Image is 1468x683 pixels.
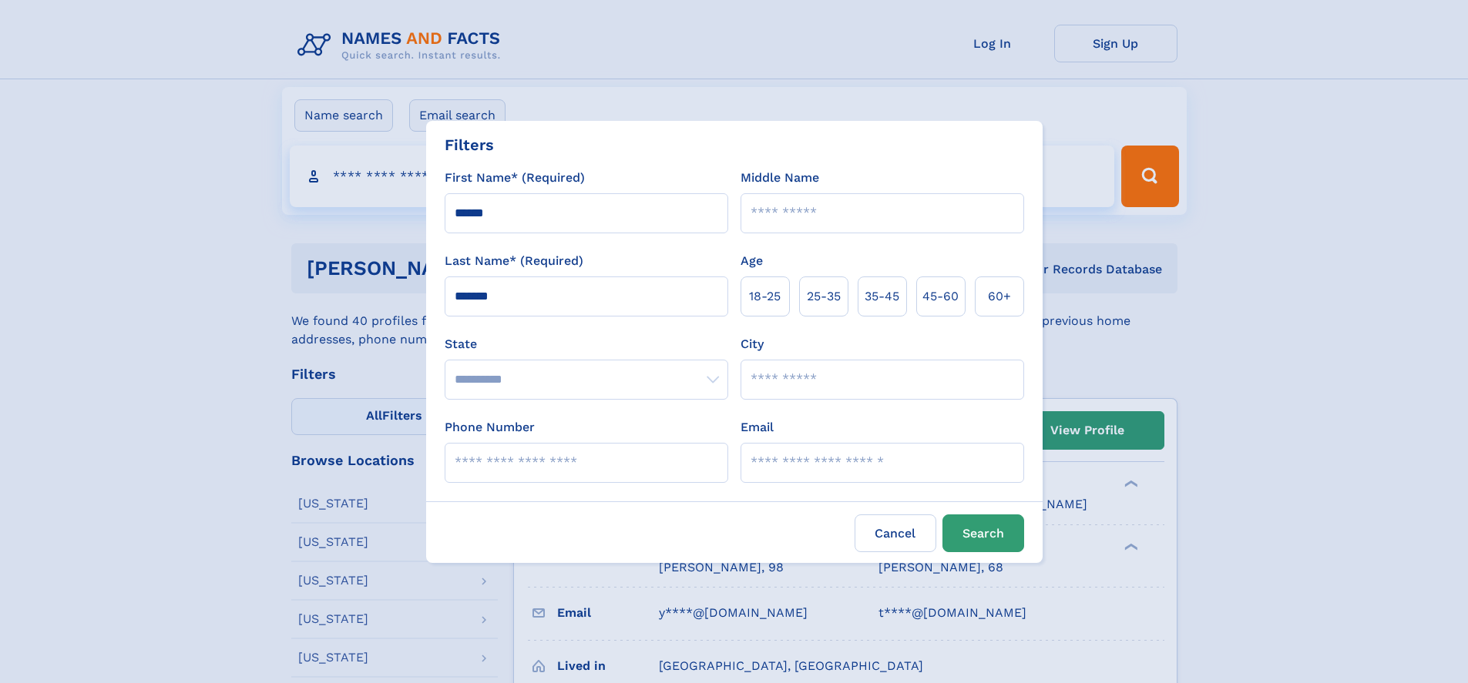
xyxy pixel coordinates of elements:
[445,335,728,353] label: State
[855,514,936,552] label: Cancel
[988,287,1011,306] span: 60+
[445,418,535,437] label: Phone Number
[741,252,763,270] label: Age
[445,252,583,270] label: Last Name* (Required)
[922,287,959,306] span: 45‑60
[741,418,774,437] label: Email
[741,335,764,353] label: City
[445,169,585,187] label: First Name* (Required)
[741,169,819,187] label: Middle Name
[942,514,1024,552] button: Search
[749,287,781,306] span: 18‑25
[807,287,841,306] span: 25‑35
[445,133,494,156] div: Filters
[865,287,899,306] span: 35‑45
